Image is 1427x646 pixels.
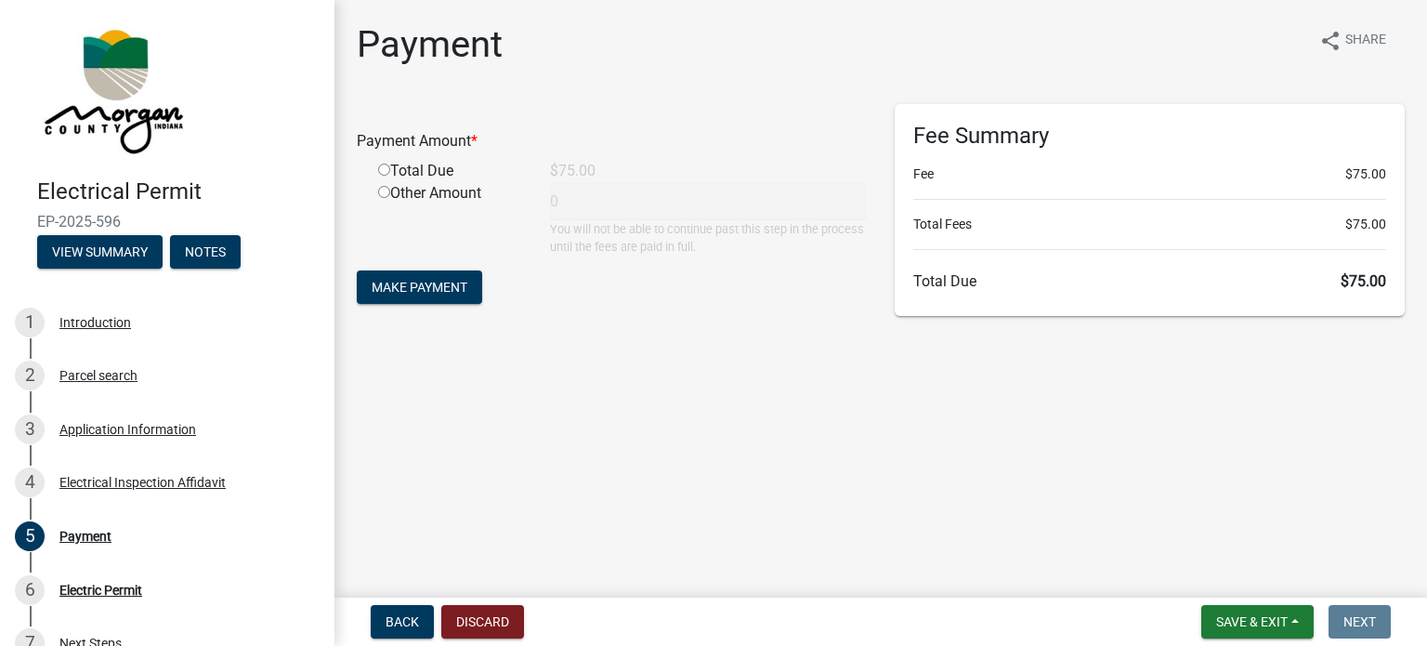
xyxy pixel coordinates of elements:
div: Other Amount [364,182,536,256]
button: Back [371,605,434,639]
div: 4 [15,468,45,497]
li: Fee [913,165,1386,184]
div: Introduction [59,316,131,329]
div: Total Due [364,160,536,182]
i: share [1319,30,1342,52]
div: Payment Amount [343,130,881,152]
span: Next [1343,614,1376,629]
span: $75.00 [1345,215,1386,234]
button: Notes [170,235,241,269]
h6: Fee Summary [913,123,1386,150]
span: EP-2025-596 [37,213,297,231]
span: Back [386,614,419,629]
button: shareShare [1304,22,1401,59]
button: Save & Exit [1201,605,1314,639]
div: 1 [15,308,45,337]
wm-modal-confirm: Summary [37,245,163,260]
span: $75.00 [1341,272,1386,290]
span: Share [1345,30,1386,52]
span: Make Payment [372,280,467,295]
button: Next [1329,605,1391,639]
span: Save & Exit [1216,614,1288,629]
span: $75.00 [1345,165,1386,184]
div: 2 [15,361,45,390]
div: 6 [15,575,45,605]
div: Electric Permit [59,584,142,597]
div: Electrical Inspection Affidavit [59,476,226,489]
h1: Payment [357,22,503,67]
button: View Summary [37,235,163,269]
div: Application Information [59,423,196,436]
wm-modal-confirm: Notes [170,245,241,260]
div: 3 [15,415,45,444]
li: Total Fees [913,215,1386,234]
img: Morgan County, Indiana [37,20,187,159]
button: Discard [441,605,524,639]
div: Parcel search [59,369,137,382]
div: Payment [59,530,111,543]
div: 5 [15,521,45,551]
h4: Electrical Permit [37,178,320,205]
button: Make Payment [357,270,482,304]
h6: Total Due [913,272,1386,290]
